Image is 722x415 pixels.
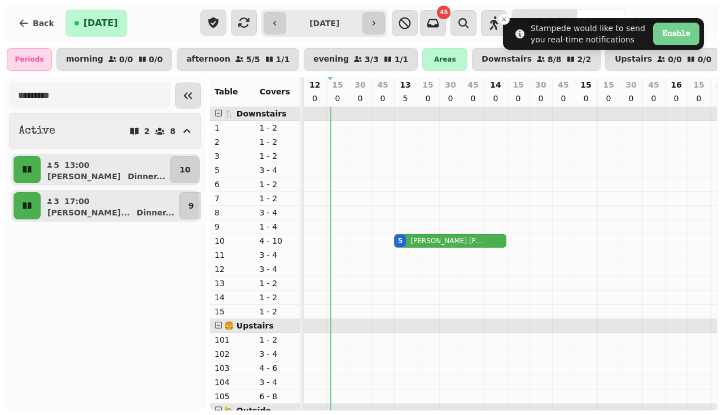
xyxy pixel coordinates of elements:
[137,207,174,218] p: Dinner ...
[400,79,410,90] p: 13
[482,55,532,64] p: Downstairs
[580,79,591,90] p: 15
[490,79,501,90] p: 14
[440,10,448,15] span: 45
[215,136,251,148] p: 2
[128,171,165,182] p: Dinner ...
[66,55,103,64] p: morning
[260,150,296,162] p: 1 - 2
[355,79,365,90] p: 30
[649,93,658,104] p: 0
[333,93,342,104] p: 0
[215,334,251,345] p: 101
[260,377,296,388] p: 3 - 4
[472,48,601,71] button: Downstairs8/82/2
[310,93,320,104] p: 0
[603,79,614,90] p: 15
[64,159,90,171] p: 13:00
[605,48,721,71] button: Upstairs0/00/0
[422,79,433,90] p: 15
[215,122,251,133] p: 1
[671,79,681,90] p: 16
[56,48,172,71] button: morning0/00/0
[145,127,150,135] p: 2
[672,93,681,104] p: 0
[215,87,238,96] span: Table
[260,165,296,176] p: 3 - 4
[365,55,379,63] p: 3 / 3
[260,263,296,275] p: 3 - 4
[53,196,60,207] p: 3
[170,127,176,135] p: 8
[170,156,200,183] button: 10
[653,23,699,45] button: Enable
[535,79,546,90] p: 30
[180,164,190,175] p: 10
[604,93,613,104] p: 0
[215,377,251,388] p: 104
[469,93,478,104] p: 0
[467,79,478,90] p: 45
[536,93,545,104] p: 0
[260,87,290,96] span: Covers
[260,136,296,148] p: 1 - 2
[215,179,251,190] p: 6
[215,221,251,232] p: 9
[47,207,130,218] p: [PERSON_NAME]...
[332,79,343,90] p: 15
[9,10,63,37] button: Back
[401,93,410,104] p: 5
[215,207,251,218] p: 8
[7,48,52,71] div: Periods
[260,306,296,317] p: 1 - 2
[398,236,402,245] div: 5
[177,48,299,71] button: afternoon5/51/1
[215,278,251,289] p: 13
[514,93,523,104] p: 0
[43,192,177,219] button: 317:00[PERSON_NAME]...Dinner...
[581,93,590,104] p: 0
[260,292,296,303] p: 1 - 2
[356,93,365,104] p: 0
[246,55,260,63] p: 5 / 5
[119,55,133,63] p: 0 / 0
[215,292,251,303] p: 14
[410,236,484,245] p: [PERSON_NAME] [PERSON_NAME]
[260,391,296,402] p: 6 - 8
[215,263,251,275] p: 12
[698,55,712,63] p: 0 / 0
[513,79,523,90] p: 15
[260,348,296,360] p: 3 - 4
[186,55,230,64] p: afternoon
[260,122,296,133] p: 1 - 2
[9,113,201,149] button: Active28
[423,93,432,104] p: 0
[53,159,60,171] p: 5
[668,55,682,63] p: 0 / 0
[215,235,251,247] p: 10
[531,23,649,45] div: Stampede would like to send you real-time notifications
[694,93,703,104] p: 0
[215,306,251,317] p: 15
[648,79,659,90] p: 45
[548,55,562,63] p: 8 / 8
[19,123,55,139] h2: Active
[260,334,296,345] p: 1 - 2
[84,19,118,28] span: [DATE]
[498,14,510,25] button: Close toast
[260,278,296,289] p: 1 - 2
[215,348,251,360] p: 102
[260,193,296,204] p: 1 - 2
[445,79,456,90] p: 30
[276,55,290,63] p: 1 / 1
[175,83,201,109] button: Collapse sidebar
[377,79,388,90] p: 45
[47,171,121,182] p: [PERSON_NAME]
[64,196,90,207] p: 17:00
[625,79,636,90] p: 30
[215,391,251,402] p: 105
[224,109,287,118] span: 🍴 Downstairs
[260,249,296,261] p: 3 - 4
[559,93,568,104] p: 0
[378,93,387,104] p: 0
